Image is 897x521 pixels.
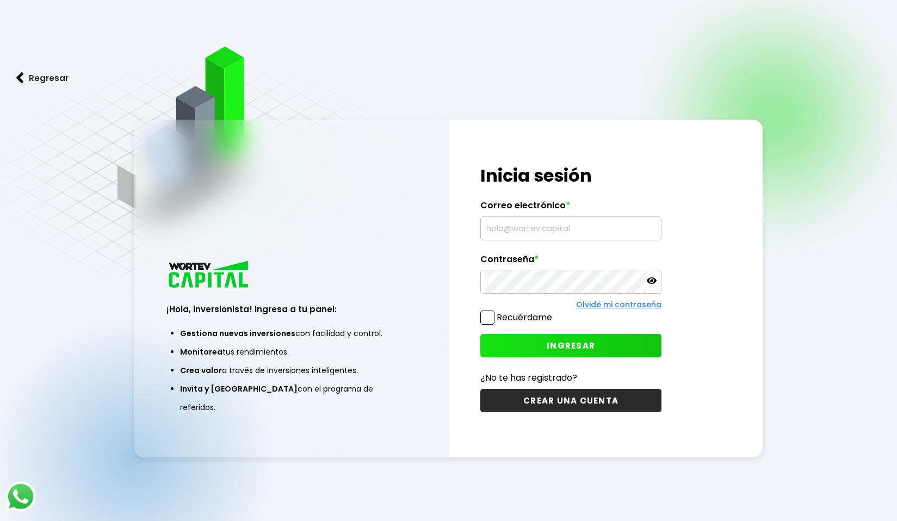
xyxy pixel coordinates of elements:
[180,380,404,417] li: con el programa de referidos.
[166,259,252,291] img: logo_wortev_capital
[16,72,24,84] img: flecha izquierda
[5,481,36,512] img: logos_whatsapp-icon.242b2217.svg
[180,324,404,343] li: con facilidad y control.
[180,365,222,376] span: Crea valor
[180,361,404,380] li: a través de inversiones inteligentes.
[480,371,661,412] a: ¿No te has registrado?CREAR UNA CUENTA
[480,371,661,384] p: ¿No te has registrado?
[166,303,417,315] h3: ¡Hola, inversionista! Ingresa a tu panel:
[180,343,404,361] li: tus rendimientos.
[480,334,661,357] button: INGRESAR
[547,340,595,351] span: INGRESAR
[497,311,552,324] label: Recuérdame
[480,389,661,412] button: CREAR UNA CUENTA
[485,217,657,240] input: hola@wortev.capital
[180,328,295,339] span: Gestiona nuevas inversiones
[576,299,661,310] a: Olvidé mi contraseña
[480,254,661,270] label: Contraseña
[180,346,222,357] span: Monitorea
[480,200,661,216] label: Correo electrónico
[480,163,661,189] h1: Inicia sesión
[180,383,298,394] span: Invita y [GEOGRAPHIC_DATA]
